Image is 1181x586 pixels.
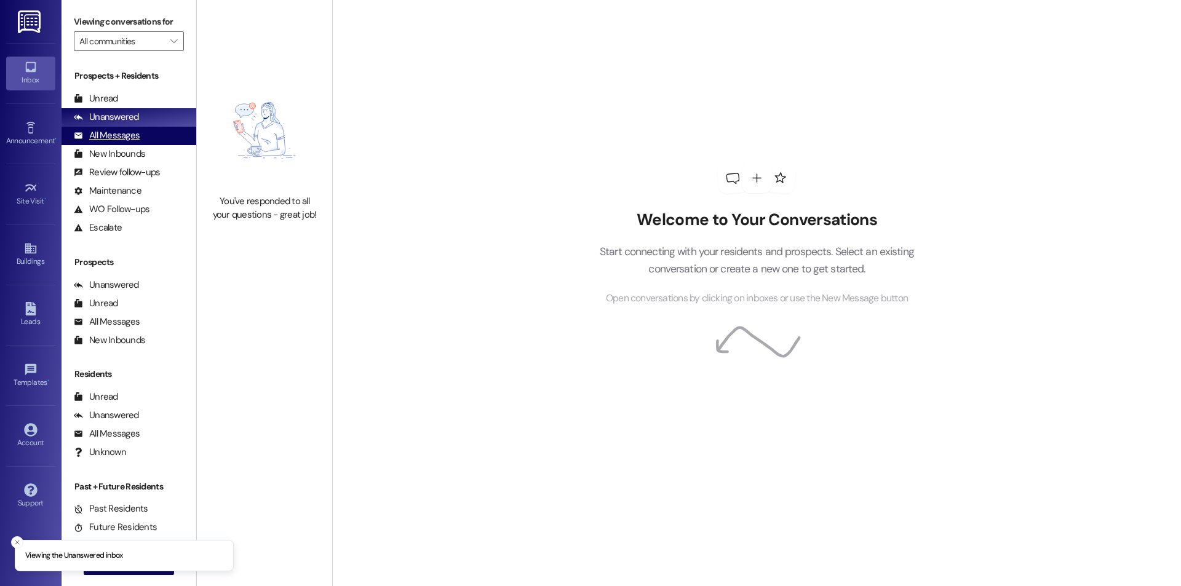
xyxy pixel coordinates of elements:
[11,536,23,548] button: Close toast
[74,446,126,459] div: Unknown
[6,178,55,211] a: Site Visit •
[74,334,145,347] div: New Inbounds
[74,129,140,142] div: All Messages
[606,291,908,306] span: Open conversations by clicking on inboxes or use the New Message button
[74,12,184,31] label: Viewing conversations for
[74,279,139,291] div: Unanswered
[74,427,140,440] div: All Messages
[62,69,196,82] div: Prospects + Residents
[6,480,55,513] a: Support
[74,203,149,216] div: WO Follow-ups
[25,550,123,561] p: Viewing the Unanswered inbox
[74,521,157,534] div: Future Residents
[74,92,118,105] div: Unread
[210,72,319,189] img: empty-state
[6,238,55,271] a: Buildings
[79,31,164,51] input: All communities
[74,502,148,515] div: Past Residents
[6,57,55,90] a: Inbox
[62,480,196,493] div: Past + Future Residents
[6,359,55,392] a: Templates •
[74,111,139,124] div: Unanswered
[74,148,145,160] div: New Inbounds
[62,256,196,269] div: Prospects
[62,368,196,381] div: Residents
[74,221,122,234] div: Escalate
[18,10,43,33] img: ResiDesk Logo
[581,210,932,230] h2: Welcome to Your Conversations
[210,195,319,221] div: You've responded to all your questions - great job!
[170,36,177,46] i: 
[74,166,160,179] div: Review follow-ups
[74,409,139,422] div: Unanswered
[47,376,49,385] span: •
[74,315,140,328] div: All Messages
[74,390,118,403] div: Unread
[74,184,141,197] div: Maintenance
[55,135,57,143] span: •
[6,419,55,453] a: Account
[44,195,46,204] span: •
[74,297,118,310] div: Unread
[581,243,932,278] p: Start connecting with your residents and prospects. Select an existing conversation or create a n...
[6,298,55,331] a: Leads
